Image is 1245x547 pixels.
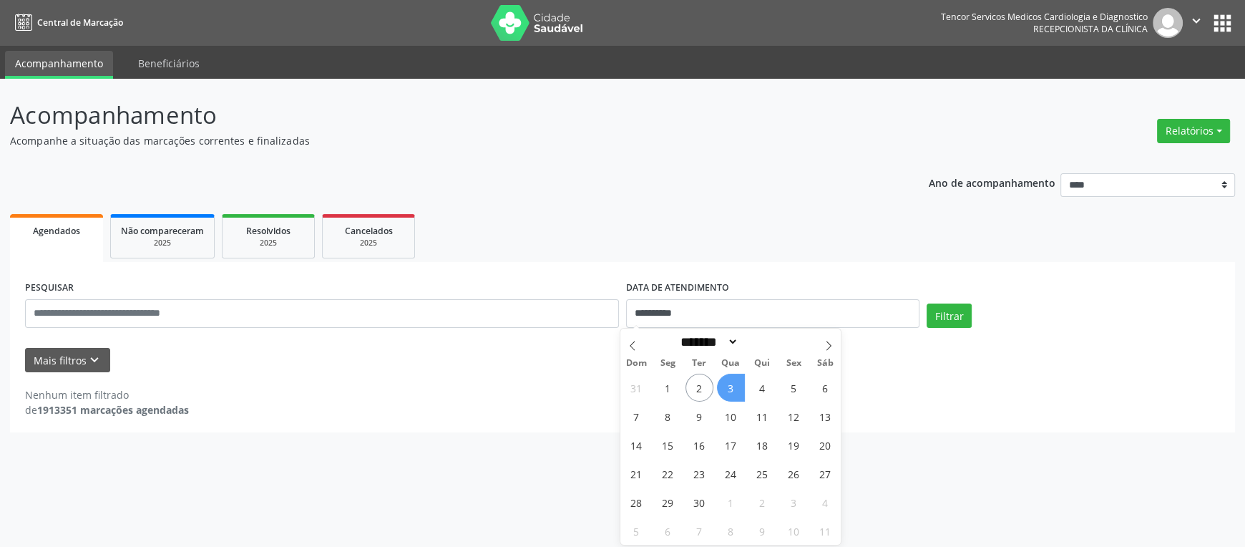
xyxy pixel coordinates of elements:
[811,431,839,459] span: Setembro 20, 2025
[811,488,839,516] span: Outubro 4, 2025
[685,460,713,488] span: Setembro 23, 2025
[654,431,682,459] span: Setembro 15, 2025
[748,460,776,488] span: Setembro 25, 2025
[10,97,867,133] p: Acompanhamento
[5,51,113,79] a: Acompanhamento
[717,460,745,488] span: Setembro 24, 2025
[1183,8,1210,38] button: 
[811,374,839,402] span: Setembro 6, 2025
[685,517,713,545] span: Outubro 7, 2025
[748,402,776,430] span: Setembro 11, 2025
[654,374,682,402] span: Setembro 1, 2025
[25,277,74,299] label: PESQUISAR
[780,374,808,402] span: Setembro 5, 2025
[622,517,650,545] span: Outubro 5, 2025
[622,402,650,430] span: Setembro 7, 2025
[748,374,776,402] span: Setembro 4, 2025
[1153,8,1183,38] img: img
[333,238,404,248] div: 2025
[37,16,123,29] span: Central de Marcação
[654,460,682,488] span: Setembro 22, 2025
[685,431,713,459] span: Setembro 16, 2025
[780,488,808,516] span: Outubro 3, 2025
[233,238,304,248] div: 2025
[1210,11,1235,36] button: apps
[121,225,204,237] span: Não compareceram
[121,238,204,248] div: 2025
[811,402,839,430] span: Setembro 13, 2025
[622,374,650,402] span: Agosto 31, 2025
[654,488,682,516] span: Setembro 29, 2025
[927,304,972,328] button: Filtrar
[1188,13,1204,29] i: 
[685,374,713,402] span: Setembro 2, 2025
[622,460,650,488] span: Setembro 21, 2025
[941,11,1148,23] div: Tencor Servicos Medicos Cardiologia e Diagnostico
[626,277,729,299] label: DATA DE ATENDIMENTO
[37,403,189,417] strong: 1913351 marcações agendadas
[128,51,210,76] a: Beneficiários
[622,431,650,459] span: Setembro 14, 2025
[652,359,683,368] span: Seg
[654,517,682,545] span: Outubro 6, 2025
[811,460,839,488] span: Setembro 27, 2025
[717,517,745,545] span: Outubro 8, 2025
[654,402,682,430] span: Setembro 8, 2025
[345,225,393,237] span: Cancelados
[717,488,745,516] span: Outubro 1, 2025
[780,460,808,488] span: Setembro 26, 2025
[25,402,189,417] div: de
[10,11,123,34] a: Central de Marcação
[25,348,110,373] button: Mais filtroskeyboard_arrow_down
[1033,23,1148,35] span: Recepcionista da clínica
[738,334,786,349] input: Year
[622,488,650,516] span: Setembro 28, 2025
[675,334,738,349] select: Month
[780,517,808,545] span: Outubro 10, 2025
[746,359,778,368] span: Qui
[780,402,808,430] span: Setembro 12, 2025
[246,225,290,237] span: Resolvidos
[811,517,839,545] span: Outubro 11, 2025
[1157,119,1230,143] button: Relatórios
[748,517,776,545] span: Outubro 9, 2025
[748,488,776,516] span: Outubro 2, 2025
[10,133,867,148] p: Acompanhe a situação das marcações correntes e finalizadas
[685,488,713,516] span: Setembro 30, 2025
[780,431,808,459] span: Setembro 19, 2025
[809,359,841,368] span: Sáb
[87,352,102,368] i: keyboard_arrow_down
[778,359,809,368] span: Sex
[717,374,745,402] span: Setembro 3, 2025
[683,359,715,368] span: Ter
[620,359,652,368] span: Dom
[33,225,80,237] span: Agendados
[717,402,745,430] span: Setembro 10, 2025
[717,431,745,459] span: Setembro 17, 2025
[715,359,746,368] span: Qua
[929,173,1055,191] p: Ano de acompanhamento
[748,431,776,459] span: Setembro 18, 2025
[25,387,189,402] div: Nenhum item filtrado
[685,402,713,430] span: Setembro 9, 2025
